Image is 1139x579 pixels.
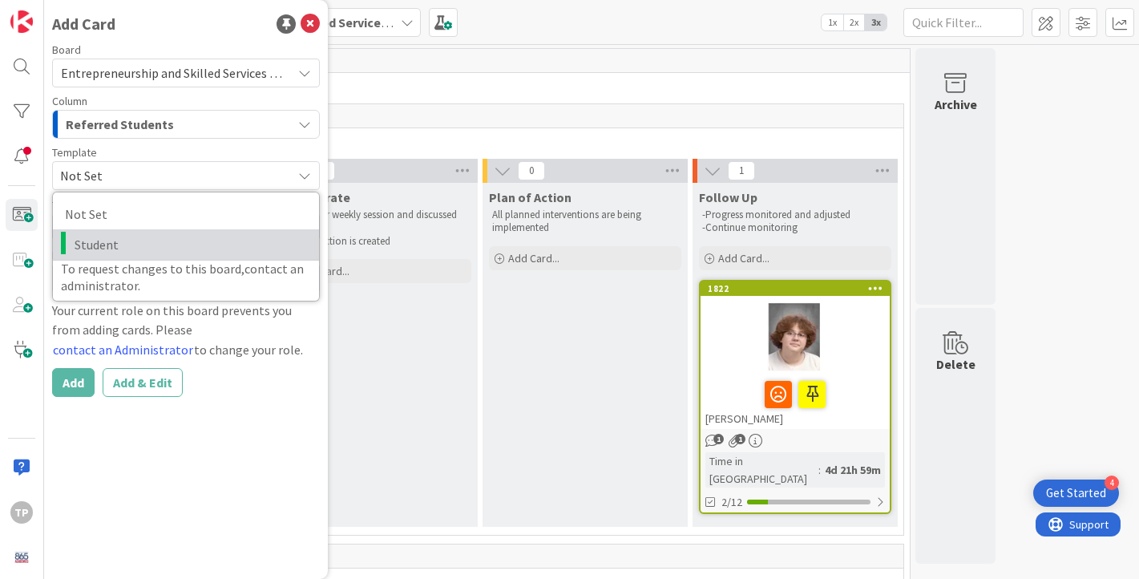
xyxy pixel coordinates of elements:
[65,132,883,148] span: Academy Students (10th Grade)
[75,234,307,255] span: Student
[1046,485,1106,501] div: Get Started
[865,14,887,30] span: 3x
[60,165,280,186] span: Not Set
[10,10,33,33] img: Visit kanbanzone.com
[508,251,559,265] span: Add Card...
[52,147,97,158] span: Template
[718,251,769,265] span: Add Card...
[822,14,843,30] span: 1x
[52,12,115,36] div: Add Card
[935,95,977,114] div: Archive
[708,283,890,294] div: 1822
[701,281,890,429] div: 1822[PERSON_NAME]
[53,229,319,260] a: Student
[699,280,891,514] a: 1822[PERSON_NAME]Time in [GEOGRAPHIC_DATA]:4d 21h 59m2/12
[728,161,755,180] span: 1
[61,261,304,294] span: To request changes to this board, .
[821,461,885,479] div: 4d 21h 59m
[713,434,724,444] span: 1
[66,114,174,135] span: Referred Students
[843,14,865,30] span: 2x
[489,189,572,205] span: Plan of Action
[492,209,678,235] p: All planned interventions are being implemented
[65,204,299,225] span: Not Set
[10,501,33,524] div: TP
[701,281,890,296] div: 1822
[34,2,73,22] span: Support
[282,235,468,248] p: -Plan of action is created
[721,494,742,511] span: 2/12
[52,368,95,397] button: Add
[61,65,437,81] span: Entrepreneurship and Skilled Services Interventions - [DATE]-[DATE]
[705,452,818,488] div: Time in [GEOGRAPHIC_DATA]
[52,95,87,107] span: Column
[52,339,194,360] button: contact an Administrator
[936,354,975,374] div: Delete
[701,375,890,429] div: [PERSON_NAME]
[818,461,821,479] span: :
[282,209,468,235] p: -Met at our weekly session and discussed student
[103,368,183,397] button: Add & Edit
[702,221,888,234] p: -Continue monitoring
[903,8,1024,37] input: Quick Filter...
[59,77,890,93] span: ESS
[10,546,33,569] img: avatar
[1033,480,1119,507] div: Open Get Started checklist, remaining modules: 4
[699,189,757,205] span: Follow Up
[168,14,559,30] b: Entrepreneurship and Skilled Services Interventions - [DATE]-[DATE]
[52,301,320,360] div: Your current role on this board prevents you from adding cards. Please to change your role.
[61,261,304,294] span: contact an administrator
[52,110,320,139] button: Referred Students
[735,434,745,444] span: 1
[53,199,319,229] a: Not Set
[52,44,81,55] span: Board
[518,161,545,180] span: 0
[1105,476,1119,490] div: 4
[702,209,888,221] p: -Progress monitored and adjusted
